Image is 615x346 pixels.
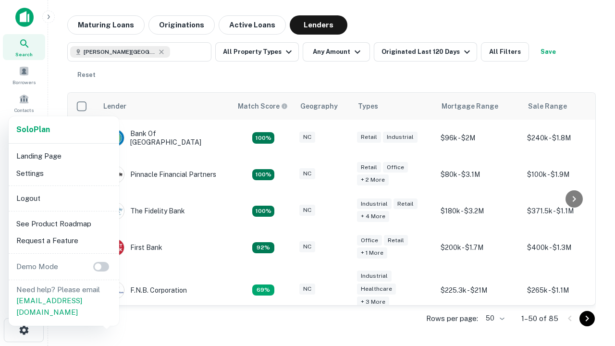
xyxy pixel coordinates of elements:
[12,215,115,233] li: See Product Roadmap
[12,232,115,249] li: Request a Feature
[12,148,115,165] li: Landing Page
[16,284,111,318] p: Need help? Please email
[16,125,50,134] strong: Solo Plan
[16,124,50,136] a: SoloPlan
[12,165,115,182] li: Settings
[567,238,615,284] iframe: Chat Widget
[16,297,82,316] a: [EMAIL_ADDRESS][DOMAIN_NAME]
[12,190,115,207] li: Logout
[12,261,62,272] p: Demo Mode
